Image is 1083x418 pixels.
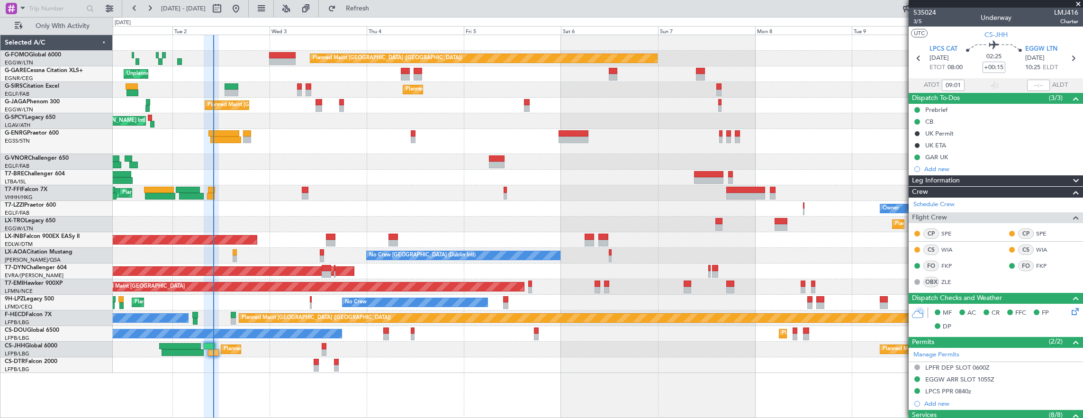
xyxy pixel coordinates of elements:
[5,312,26,318] span: F-HECD
[5,194,33,201] a: VHHH/HKG
[5,272,63,279] a: EVRA/[PERSON_NAME]
[5,265,67,271] a: T7-DYNChallenger 604
[5,52,29,58] span: G-FOMO
[925,129,954,137] div: UK Permit
[5,178,26,185] a: LTBA/ISL
[5,303,32,310] a: LFMD/CEQ
[912,187,928,198] span: Crew
[5,350,29,357] a: LFPB/LBG
[5,130,27,136] span: G-ENRG
[1042,309,1049,318] span: FP
[912,175,960,186] span: Leg Information
[1036,245,1057,254] a: WIA
[172,26,270,35] div: Tue 2
[5,59,33,66] a: EGGW/LTN
[5,359,57,364] a: CS-DTRFalcon 2000
[1049,336,1063,346] span: (2/2)
[5,343,25,349] span: CS-JHH
[923,228,939,239] div: CP
[1025,63,1040,73] span: 10:25
[122,186,280,200] div: Planned Maint [GEOGRAPHIC_DATA] ([GEOGRAPHIC_DATA] Intl)
[270,26,367,35] div: Wed 3
[1054,18,1078,26] span: Charter
[29,1,83,16] input: Trip Number
[5,234,23,239] span: LX-INB
[5,202,56,208] a: T7-LZZIPraetor 600
[1018,261,1034,271] div: FO
[5,130,59,136] a: G-ENRGPraetor 600
[1054,8,1078,18] span: LMJ416
[345,295,367,309] div: No Crew
[923,261,939,271] div: FO
[930,45,957,54] span: LPCS CAT
[5,366,29,373] a: LFPB/LBG
[923,277,939,287] div: OBX
[5,52,61,58] a: G-FOMOGlobal 6000
[5,319,29,326] a: LFPB/LBG
[1036,262,1057,270] a: FKP
[1052,81,1068,90] span: ALDT
[924,81,939,90] span: ATOT
[948,63,963,73] span: 08:00
[5,327,59,333] a: CS-DOUGlobal 6500
[913,8,936,18] span: 535024
[5,234,80,239] a: LX-INBFalcon 900EX EASy II
[913,200,955,209] a: Schedule Crew
[986,52,1002,62] span: 02:25
[923,245,939,255] div: CS
[911,29,928,37] button: UTC
[242,311,391,325] div: Planned Maint [GEOGRAPHIC_DATA] ([GEOGRAPHIC_DATA])
[464,26,561,35] div: Fri 5
[5,288,33,295] a: LFMN/NCE
[912,337,934,348] span: Permits
[912,212,947,223] span: Flight Crew
[94,280,185,294] div: Planned Maint [GEOGRAPHIC_DATA]
[912,293,1002,304] span: Dispatch Checks and Weather
[943,322,951,332] span: DP
[913,350,959,360] a: Manage Permits
[1018,228,1034,239] div: CP
[224,342,373,356] div: Planned Maint [GEOGRAPHIC_DATA] ([GEOGRAPHIC_DATA])
[967,309,976,318] span: AC
[5,296,24,302] span: 9H-LPZ
[941,262,963,270] a: FKP
[984,30,1008,40] span: CS-JHH
[5,68,27,73] span: G-GARE
[782,327,931,341] div: Planned Maint [GEOGRAPHIC_DATA] ([GEOGRAPHIC_DATA])
[1025,45,1057,54] span: EGGW LTN
[925,141,946,149] div: UK ETA
[943,309,952,318] span: MF
[406,82,555,97] div: Planned Maint [GEOGRAPHIC_DATA] ([GEOGRAPHIC_DATA])
[369,248,476,263] div: No Crew [GEOGRAPHIC_DATA] (Dublin Intl)
[942,80,965,91] input: --:--
[135,295,240,309] div: Planned Maint Nice ([GEOGRAPHIC_DATA])
[5,171,65,177] a: T7-BREChallenger 604
[5,281,23,286] span: T7-EMI
[5,137,30,145] a: EGSS/STN
[5,171,24,177] span: T7-BRE
[981,13,1011,23] div: Underway
[5,249,72,255] a: LX-AOACitation Mustang
[5,187,47,192] a: T7-FFIFalcon 7X
[324,1,380,16] button: Refresh
[1027,80,1050,91] input: --:--
[1018,245,1034,255] div: CS
[5,281,63,286] a: T7-EMIHawker 900XP
[5,122,30,129] a: LGAV/ATH
[5,68,83,73] a: G-GARECessna Citation XLS+
[930,54,949,63] span: [DATE]
[930,63,945,73] span: ETOT
[925,106,948,114] div: Prebrief
[925,387,971,395] div: LPCS PPR 0840z
[883,201,899,216] div: Owner
[367,26,464,35] div: Thu 4
[5,115,55,120] a: G-SPCYLegacy 650
[992,309,1000,318] span: CR
[5,155,28,161] span: G-VNOR
[5,83,59,89] a: G-SIRSCitation Excel
[925,153,948,161] div: GAR UK
[5,218,25,224] span: LX-TRO
[126,67,212,81] div: Unplanned Maint [PERSON_NAME]
[5,335,29,342] a: LFPB/LBG
[941,245,963,254] a: WIA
